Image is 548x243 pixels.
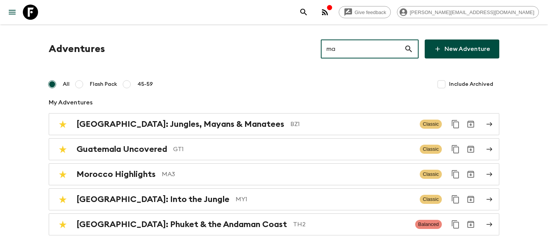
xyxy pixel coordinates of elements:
[463,192,478,207] button: Archive
[449,80,493,88] span: Include Archived
[448,217,463,232] button: Duplicate for 45-59
[236,195,414,204] p: MY1
[350,9,390,15] span: Give feedback
[76,144,167,154] h2: Guatemala Uncovered
[5,5,20,20] button: menu
[448,167,463,182] button: Duplicate for 45-59
[49,113,499,135] a: [GEOGRAPHIC_DATA]: Jungles, Mayans & ManateesBZ1ClassicDuplicate for 45-59Archive
[420,195,442,204] span: Classic
[137,80,153,88] span: 45-59
[463,167,478,182] button: Archive
[173,145,414,154] p: GT1
[463,117,478,132] button: Archive
[448,192,463,207] button: Duplicate for 45-59
[463,142,478,157] button: Archive
[49,41,105,57] h1: Adventures
[49,163,499,185] a: Morocco HighlightsMA3ClassicDuplicate for 45-59Archive
[290,120,414,129] p: BZ1
[49,138,499,160] a: Guatemala UncoveredGT1ClassicDuplicate for 45-59Archive
[420,120,442,129] span: Classic
[293,220,409,229] p: TH2
[425,39,499,58] a: New Adventure
[49,213,499,235] a: [GEOGRAPHIC_DATA]: Phuket & the Andaman CoastTH2BalancedDuplicate for 45-59Archive
[463,217,478,232] button: Archive
[339,6,391,18] a: Give feedback
[162,170,414,179] p: MA3
[296,5,311,20] button: search adventures
[76,194,229,204] h2: [GEOGRAPHIC_DATA]: Into the Jungle
[49,98,499,107] p: My Adventures
[448,117,463,132] button: Duplicate for 45-59
[63,80,70,88] span: All
[90,80,117,88] span: Flash Pack
[406,9,538,15] span: [PERSON_NAME][EMAIL_ADDRESS][DOMAIN_NAME]
[448,142,463,157] button: Duplicate for 45-59
[49,188,499,210] a: [GEOGRAPHIC_DATA]: Into the JungleMY1ClassicDuplicate for 45-59Archive
[420,170,442,179] span: Classic
[76,119,284,129] h2: [GEOGRAPHIC_DATA]: Jungles, Mayans & Manatees
[420,145,442,154] span: Classic
[76,219,287,229] h2: [GEOGRAPHIC_DATA]: Phuket & the Andaman Coast
[76,169,156,179] h2: Morocco Highlights
[397,6,539,18] div: [PERSON_NAME][EMAIL_ADDRESS][DOMAIN_NAME]
[321,38,404,60] input: e.g. AR1, Argentina
[415,220,442,229] span: Balanced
